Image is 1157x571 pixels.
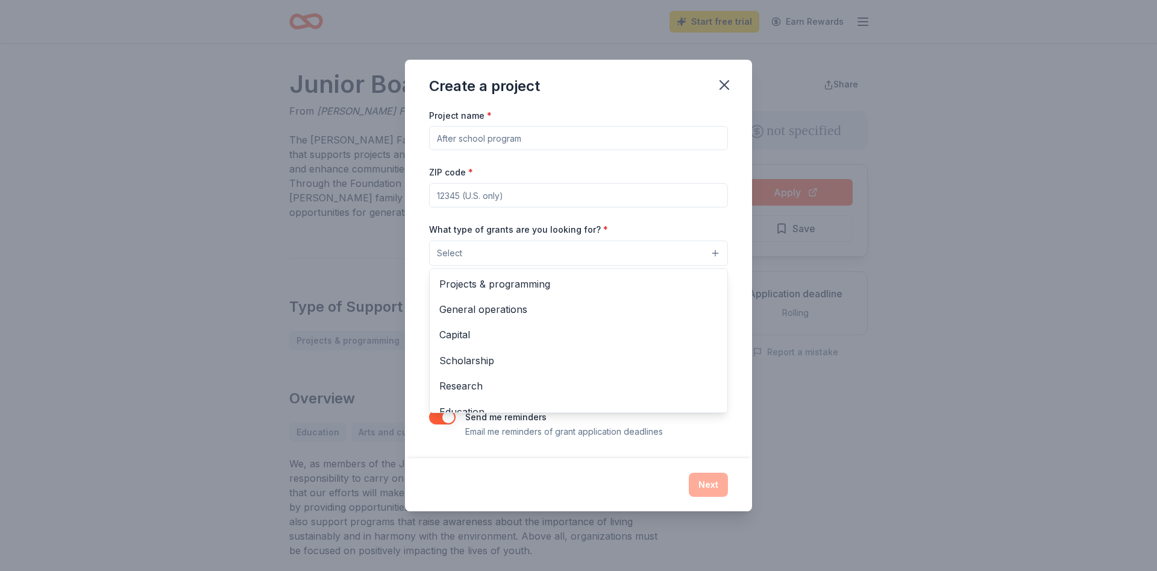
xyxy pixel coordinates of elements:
span: Capital [439,327,718,342]
span: Projects & programming [439,276,718,292]
button: Select [429,241,728,266]
span: Scholarship [439,353,718,368]
span: General operations [439,301,718,317]
span: Research [439,378,718,394]
div: Select [429,268,728,413]
span: Education [439,404,718,420]
span: Select [437,246,462,260]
